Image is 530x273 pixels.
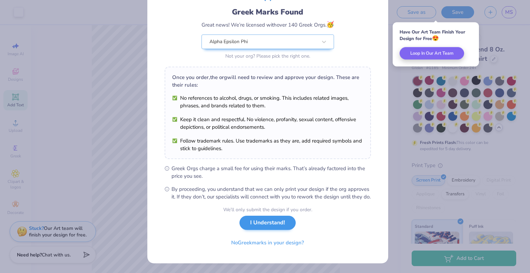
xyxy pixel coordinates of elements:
li: No references to alcohol, drugs, or smoking. This includes related images, phrases, and brands re... [172,94,363,109]
div: Greek Marks Found [202,7,334,18]
span: By proceeding, you understand that we can only print your design if the org approves it. If they ... [171,185,371,201]
div: Once you order, the org will need to review and approve your design. These are their rules: [172,74,363,89]
span: Greek Orgs charge a small fee for using their marks. That’s already factored into the price you see. [171,165,371,180]
span: 🥳 [326,20,334,29]
button: NoGreekmarks in your design? [225,236,310,250]
button: Loop In Our Art Team [400,47,464,59]
li: Keep it clean and respectful. No violence, profanity, sexual content, offensive depictions, or po... [172,116,363,131]
div: Great news! We’re licensed with over 140 Greek Orgs. [202,20,334,29]
li: Follow trademark rules. Use trademarks as they are, add required symbols and stick to guidelines. [172,137,363,152]
button: I Understand! [239,216,296,230]
div: We’ll only submit the design if you order. [223,206,312,213]
div: Have Our Art Team Finish Your Design for Free [400,29,472,42]
span: 😍 [432,35,439,42]
div: Not your org? Please pick the right one. [202,52,334,60]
